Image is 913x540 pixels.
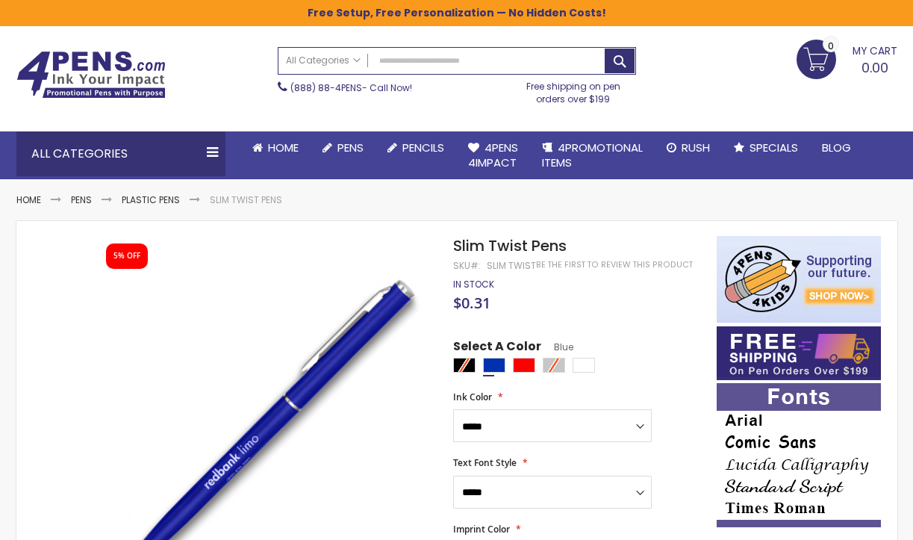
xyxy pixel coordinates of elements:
a: Blog [810,131,863,164]
span: $0.31 [453,293,490,313]
a: Home [240,131,311,164]
div: Blue [483,358,505,373]
div: Free shipping on pen orders over $199 [511,75,636,105]
span: Pens [337,140,364,155]
div: All Categories [16,131,225,176]
img: 4pens 4 kids [717,236,881,323]
a: Specials [722,131,810,164]
div: 5% OFF [113,251,140,261]
span: 0 [828,39,834,53]
li: Slim Twist Pens [210,194,282,206]
span: Ink Color [453,391,492,403]
a: Be the first to review this product [536,259,693,270]
span: Select A Color [453,338,541,359]
a: Plastic Pens [122,193,180,206]
a: Pens [311,131,376,164]
span: Imprint Color [453,523,510,536]
span: Pencils [402,140,444,155]
strong: SKU [453,259,481,272]
span: Slim Twist Pens [453,235,567,256]
img: font-personalization-examples [717,383,881,527]
a: Home [16,193,41,206]
a: 4PROMOTIONALITEMS [530,131,655,180]
div: Availability [453,279,494,291]
span: Blog [822,140,851,155]
img: 4Pens Custom Pens and Promotional Products [16,51,166,99]
span: Specials [750,140,798,155]
div: Red [513,358,535,373]
span: Blue [541,341,573,353]
span: 0.00 [861,58,888,77]
a: 0.00 0 [797,40,897,77]
span: Home [268,140,299,155]
div: Slim Twist [487,260,536,272]
img: Free shipping on orders over $199 [717,326,881,380]
span: All Categories [286,55,361,66]
a: Pencils [376,131,456,164]
span: Rush [682,140,710,155]
a: Rush [655,131,722,164]
a: 4Pens4impact [456,131,530,180]
span: 4Pens 4impact [468,140,518,170]
span: Text Font Style [453,456,517,469]
span: - Call Now! [290,81,412,94]
a: All Categories [278,48,368,72]
a: Pens [71,193,92,206]
div: White [573,358,595,373]
a: (888) 88-4PENS [290,81,362,94]
span: In stock [453,278,494,291]
span: 4PROMOTIONAL ITEMS [542,140,643,170]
